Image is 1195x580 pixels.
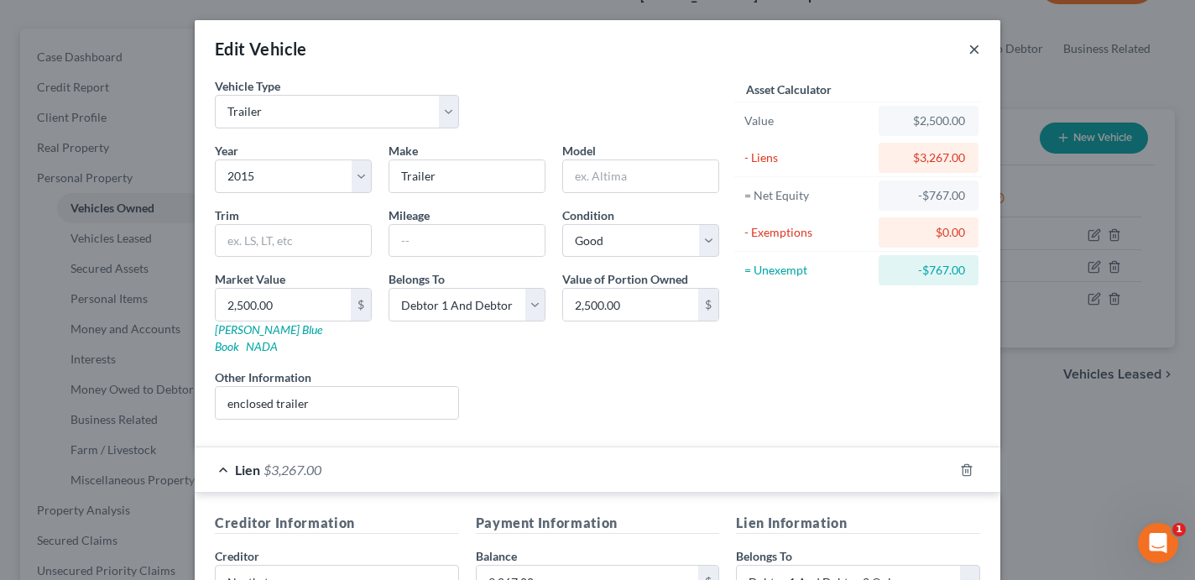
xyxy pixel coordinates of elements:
[264,462,321,478] span: $3,267.00
[736,549,792,563] span: Belongs To
[389,272,445,286] span: Belongs To
[892,224,965,241] div: $0.00
[216,225,371,257] input: ex. LS, LT, etc
[215,77,280,95] label: Vehicle Type
[563,160,718,192] input: ex. Altima
[736,513,980,534] h5: Lien Information
[744,187,871,204] div: = Net Equity
[563,289,698,321] input: 0.00
[389,206,430,224] label: Mileage
[351,289,371,321] div: $
[744,224,871,241] div: - Exemptions
[215,142,238,159] label: Year
[698,289,718,321] div: $
[892,187,965,204] div: -$767.00
[215,270,285,288] label: Market Value
[744,262,871,279] div: = Unexempt
[892,149,965,166] div: $3,267.00
[235,462,260,478] span: Lien
[389,144,418,158] span: Make
[476,547,517,565] label: Balance
[892,262,965,279] div: -$767.00
[215,549,259,563] span: Creditor
[216,387,458,419] input: (optional)
[1172,523,1186,536] span: 1
[215,206,239,224] label: Trim
[744,149,871,166] div: - Liens
[215,322,322,353] a: [PERSON_NAME] Blue Book
[892,112,965,129] div: $2,500.00
[1138,523,1178,563] iframe: Intercom live chat
[562,142,596,159] label: Model
[746,81,832,98] label: Asset Calculator
[744,112,871,129] div: Value
[389,160,545,192] input: ex. Nissan
[968,39,980,59] button: ×
[562,206,614,224] label: Condition
[215,368,311,386] label: Other Information
[215,513,459,534] h5: Creditor Information
[476,513,720,534] h5: Payment Information
[389,225,545,257] input: --
[215,37,307,60] div: Edit Vehicle
[246,339,278,353] a: NADA
[562,270,688,288] label: Value of Portion Owned
[216,289,351,321] input: 0.00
